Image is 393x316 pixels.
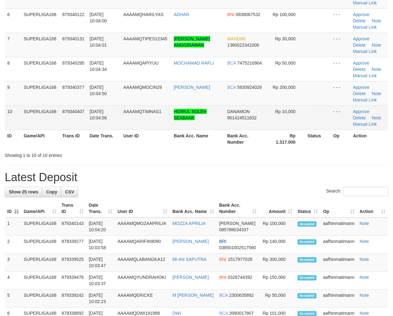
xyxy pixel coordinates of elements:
[227,115,257,120] span: Copy 901424511632 to clipboard
[86,254,115,272] td: [DATE] 10:03:47
[5,218,21,236] td: 1
[259,236,295,254] td: Rp 140,000
[273,12,295,17] span: Rp 100,000
[353,60,369,66] a: Approve
[62,36,84,41] span: 879340131
[46,190,57,195] span: Copy
[21,33,60,57] td: SUPERLIGA168
[219,239,226,244] span: BRI
[350,130,388,148] th: Action
[343,187,388,196] input: Search:
[90,85,107,96] span: [DATE] 10:04:50
[219,293,228,298] span: BCA
[321,200,357,218] th: Op: activate to sort column ascending
[227,43,259,48] span: Copy 1380023341006 to clipboard
[60,130,87,148] th: Trans ID
[353,122,377,127] a: Manual Link
[5,254,21,272] td: 3
[268,130,305,148] th: Rp 1.317.000
[360,221,369,226] a: Note
[86,290,115,308] td: [DATE] 10:02:23
[331,106,350,130] td: - - -
[228,257,253,262] span: Copy 1517977028 to clipboard
[174,12,189,17] a: ADHAR
[21,254,59,272] td: SUPERLIGA168
[228,275,253,280] span: Copy 0328744392 to clipboard
[259,272,295,290] td: Rp 150,000
[21,130,60,148] th: Game/API
[298,257,317,263] span: Accepted
[298,293,317,299] span: Accepted
[353,109,369,114] a: Approve
[353,91,366,96] a: Delete
[21,57,60,81] td: SUPERLIGA168
[326,187,388,196] label: Search:
[5,81,21,106] td: 9
[172,293,214,298] a: M [PERSON_NAME]
[353,43,366,48] a: Delete
[372,91,381,96] a: Note
[372,115,381,120] a: Note
[5,9,21,33] td: 6
[331,33,350,57] td: - - -
[5,187,42,198] a: Show 25 rows
[353,12,369,17] a: Approve
[59,290,86,308] td: 879339242
[219,311,228,316] span: BCA
[90,60,107,72] span: [DATE] 10:04:34
[59,200,86,218] th: Trans ID: activate to sort column ascending
[219,221,255,226] span: [PERSON_NAME]
[65,190,74,195] span: CSV
[353,115,366,120] a: Delete
[331,9,350,33] td: - - -
[90,12,107,23] span: [DATE] 10:04:00
[21,272,59,290] td: SUPERLIGA168
[372,67,381,72] a: Note
[21,9,60,33] td: SUPERLIGA168
[21,236,59,254] td: SUPERLIGA168
[87,130,121,148] th: Date Trans.
[353,85,369,90] a: Approve
[353,0,377,5] a: Manual Link
[59,272,86,290] td: 879339476
[9,190,38,195] span: Show 25 rows
[172,275,209,280] a: [PERSON_NAME]
[123,85,162,90] span: AAAAMQMOCIN29
[321,272,357,290] td: aafhinmatimann
[5,272,21,290] td: 4
[61,187,78,198] a: CSV
[321,218,357,236] td: aafhinmatimann
[259,254,295,272] td: Rp 300,000
[59,236,86,254] td: 879339277
[115,236,170,254] td: AAAAMQARIFIN9090
[174,109,207,120] a: HOIRUL SOLEH SEABANK
[357,200,388,218] th: Action: activate to sort column ascending
[21,218,59,236] td: SUPERLIGA168
[115,272,170,290] td: AAAAMQYUNDRAHOKI
[227,12,235,17] span: BNI
[227,109,250,114] span: DANAMON
[353,36,369,41] a: Approve
[372,43,381,48] a: Note
[21,81,60,106] td: SUPERLIGA168
[171,130,225,148] th: Bank Acc. Name
[353,97,377,102] a: Manual Link
[90,36,107,48] span: [DATE] 10:04:01
[5,150,159,158] div: Showing 1 to 10 of 10 entries
[273,85,295,90] span: Rp 200,000
[62,12,84,17] span: 879340122
[5,236,21,254] td: 2
[321,236,357,254] td: aafhinmatimann
[123,12,164,17] span: AAAAMQHARILYAS
[21,106,60,130] td: SUPERLIGA168
[5,33,21,57] td: 7
[86,272,115,290] td: [DATE] 10:03:37
[5,200,21,218] th: ID: activate to sort column descending
[174,36,210,48] a: [PERSON_NAME] ANGGRIAWAN
[42,187,61,198] a: Copy
[62,85,84,90] span: 879340377
[305,130,331,148] th: Status
[275,109,296,114] span: Rp 10,000
[59,218,86,236] td: 879340143
[86,218,115,236] td: [DATE] 10:04:20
